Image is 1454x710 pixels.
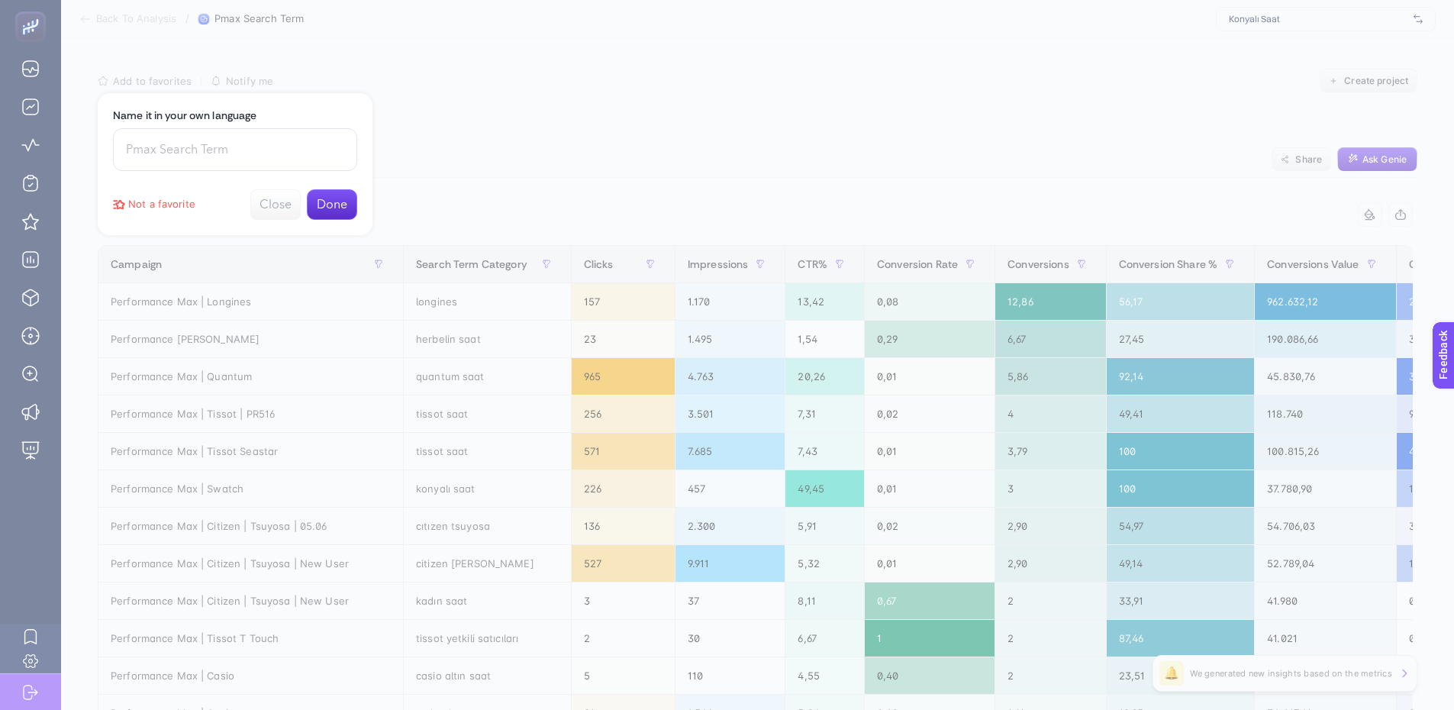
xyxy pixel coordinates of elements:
div: Not a favorite [128,197,195,212]
input: Pmax Search Term [113,128,357,171]
span: Feedback [9,5,58,17]
button: Done [307,189,357,220]
span: Name it in your own language [113,108,256,122]
button: Close [250,189,301,220]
